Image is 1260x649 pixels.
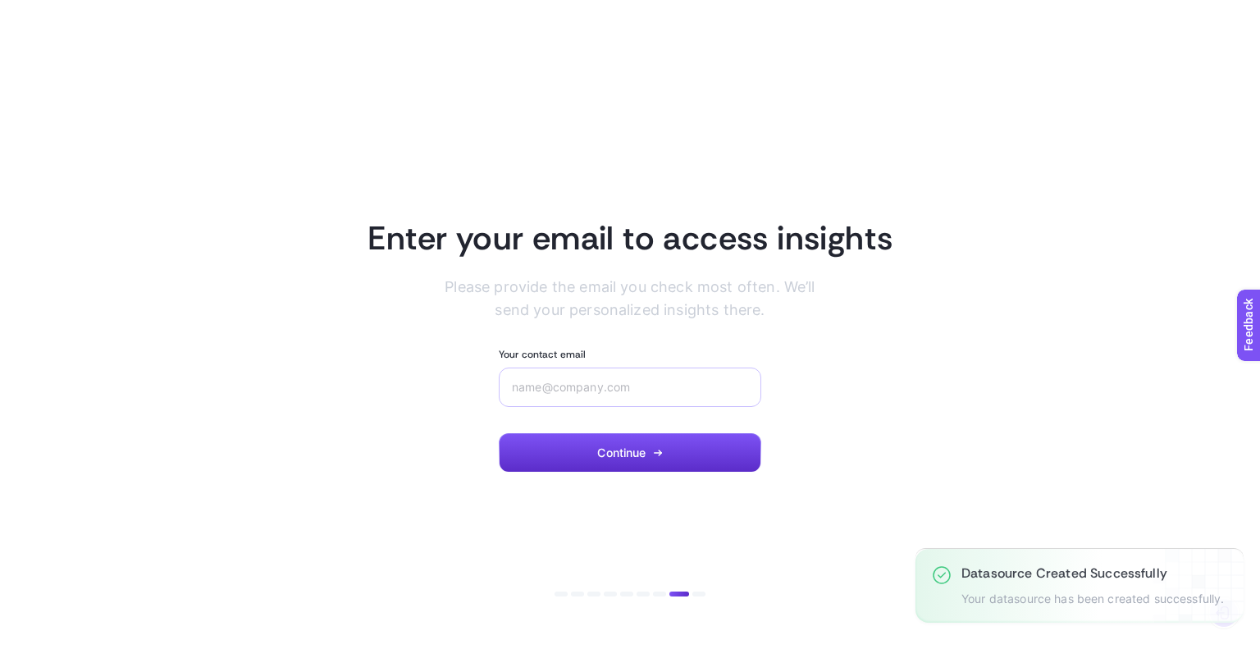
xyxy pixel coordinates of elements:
[512,381,748,394] input: name@company.com
[10,5,62,18] span: Feedback
[367,217,893,259] h1: Enter your email to access insights
[445,276,815,322] p: Please provide the email you check most often. We’ll send your personalized insights there.
[597,446,646,459] span: Continue
[499,433,761,473] button: Continue
[499,348,586,361] label: Your contact email
[961,565,1224,583] h3: Datasource Created Successfully
[961,592,1224,606] p: Your datasource has been created successfully.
